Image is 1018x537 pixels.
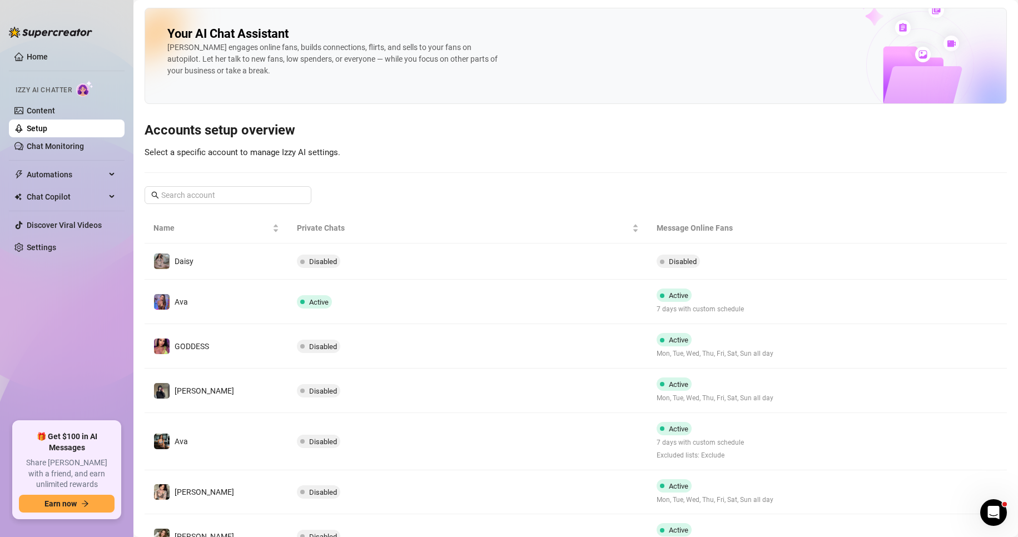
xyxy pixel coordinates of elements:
[657,393,773,404] span: Mon, Tue, Wed, Thu, Fri, Sat, Sun all day
[27,243,56,252] a: Settings
[167,42,501,77] div: [PERSON_NAME] engages online fans, builds connections, flirts, and sells to your fans on autopilo...
[669,380,688,389] span: Active
[669,526,688,534] span: Active
[648,213,887,243] th: Message Online Fans
[288,213,647,243] th: Private Chats
[154,434,170,449] img: Ava
[175,257,193,266] span: Daisy
[657,495,773,505] span: Mon, Tue, Wed, Thu, Fri, Sat, Sun all day
[669,336,688,344] span: Active
[980,499,1007,526] iframe: Intercom live chat
[9,27,92,38] img: logo-BBDzfeDw.svg
[154,294,170,310] img: Ava
[27,52,48,61] a: Home
[19,458,115,490] span: Share [PERSON_NAME] with a friend, and earn unlimited rewards
[669,257,697,266] span: Disabled
[309,342,337,351] span: Disabled
[154,253,170,269] img: Daisy
[309,437,337,446] span: Disabled
[657,450,744,461] span: Excluded lists: Exclude
[154,484,170,500] img: Jenna
[27,124,47,133] a: Setup
[309,387,337,395] span: Disabled
[14,193,22,201] img: Chat Copilot
[81,500,89,508] span: arrow-right
[669,291,688,300] span: Active
[151,191,159,199] span: search
[27,166,106,183] span: Automations
[657,304,744,315] span: 7 days with custom schedule
[16,85,72,96] span: Izzy AI Chatter
[27,188,106,206] span: Chat Copilot
[175,488,234,496] span: [PERSON_NAME]
[175,297,188,306] span: Ava
[309,488,337,496] span: Disabled
[145,122,1007,140] h3: Accounts setup overview
[19,431,115,453] span: 🎁 Get $100 in AI Messages
[27,142,84,151] a: Chat Monitoring
[154,339,170,354] img: GODDESS
[154,383,170,399] img: Anna
[175,437,188,446] span: Ava
[669,482,688,490] span: Active
[657,437,744,448] span: 7 days with custom schedule
[19,495,115,513] button: Earn nowarrow-right
[175,342,209,351] span: GODDESS
[297,222,629,234] span: Private Chats
[309,257,337,266] span: Disabled
[145,147,340,157] span: Select a specific account to manage Izzy AI settings.
[309,298,329,306] span: Active
[161,189,296,201] input: Search account
[153,222,270,234] span: Name
[27,106,55,115] a: Content
[175,386,234,395] span: [PERSON_NAME]
[657,349,773,359] span: Mon, Tue, Wed, Thu, Fri, Sat, Sun all day
[669,425,688,433] span: Active
[27,221,102,230] a: Discover Viral Videos
[44,499,77,508] span: Earn now
[14,170,23,179] span: thunderbolt
[145,213,288,243] th: Name
[167,26,289,42] h2: Your AI Chat Assistant
[76,81,93,97] img: AI Chatter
